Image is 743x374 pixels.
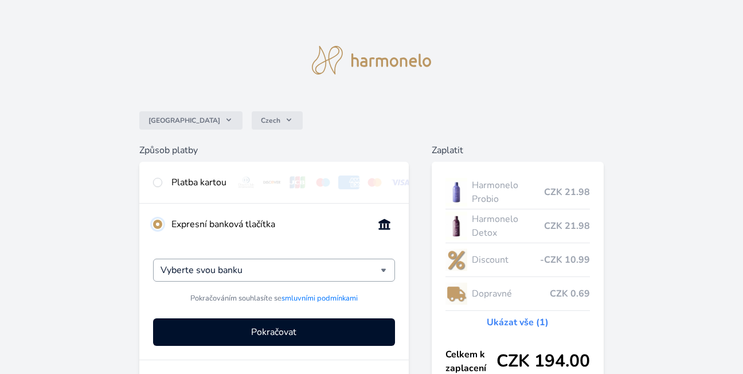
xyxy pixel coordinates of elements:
[432,143,604,157] h6: Zaplatit
[171,176,226,189] div: Platba kartou
[139,143,409,157] h6: Způsob platby
[472,178,544,206] span: Harmonelo Probio
[261,116,280,125] span: Czech
[544,219,590,233] span: CZK 21.98
[550,287,590,301] span: CZK 0.69
[445,279,467,308] img: delivery-lo.png
[472,253,540,267] span: Discount
[148,116,220,125] span: [GEOGRAPHIC_DATA]
[374,217,395,231] img: onlineBanking_CZ.svg
[338,176,359,189] img: amex.svg
[153,318,395,346] button: Pokračovat
[472,212,544,240] span: Harmonelo Detox
[540,253,590,267] span: -CZK 10.99
[287,176,308,189] img: jcb.svg
[312,46,431,75] img: logo.svg
[236,176,257,189] img: diners.svg
[252,111,303,130] button: Czech
[390,176,411,189] img: visa.svg
[153,259,395,282] div: Vyberte svou banku
[171,217,365,231] div: Expresní banková tlačítka
[472,287,550,301] span: Dopravné
[281,293,358,303] a: smluvními podmínkami
[445,246,467,274] img: discount-lo.png
[261,176,283,189] img: discover.svg
[487,315,549,329] a: Ukázat vše (1)
[544,185,590,199] span: CZK 21.98
[251,325,296,339] span: Pokračovat
[445,212,467,240] img: DETOX_se_stinem_x-lo.jpg
[161,263,381,277] input: Hledat...
[364,176,385,189] img: mc.svg
[445,178,467,207] img: CLEAN_PROBIO_se_stinem_x-lo.jpg
[190,293,358,304] span: Pokračováním souhlasíte se
[496,351,590,372] span: CZK 194.00
[312,176,334,189] img: maestro.svg
[139,111,243,130] button: [GEOGRAPHIC_DATA]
